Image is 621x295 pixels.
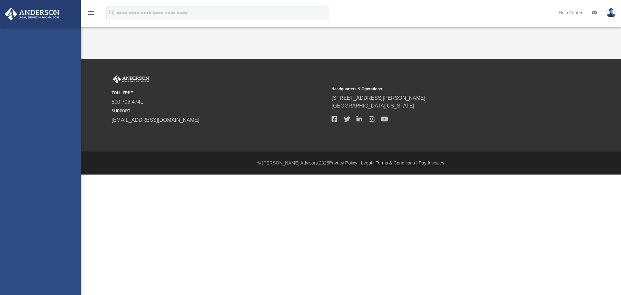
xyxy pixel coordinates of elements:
small: SUPPORT [112,108,327,114]
a: menu [87,12,95,17]
i: menu [87,9,95,17]
img: Anderson Advisors Platinum Portal [3,8,61,20]
a: Terms & Conditions | [376,160,418,165]
a: 800.706.4741 [112,99,143,105]
a: [GEOGRAPHIC_DATA][US_STATE] [332,103,414,108]
i: search [108,9,115,16]
small: TOLL FREE [112,90,327,96]
a: [EMAIL_ADDRESS][DOMAIN_NAME] [112,117,199,123]
img: Anderson Advisors Platinum Portal [112,75,150,84]
small: Headquarters & Operations [332,86,547,92]
a: Privacy Policy | [329,160,360,165]
div: © [PERSON_NAME] Advisors 2025 [81,160,621,166]
a: [STREET_ADDRESS][PERSON_NAME] [332,95,425,101]
a: Pay Invoices [419,160,444,165]
img: User Pic [606,8,616,17]
a: Legal | [361,160,375,165]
